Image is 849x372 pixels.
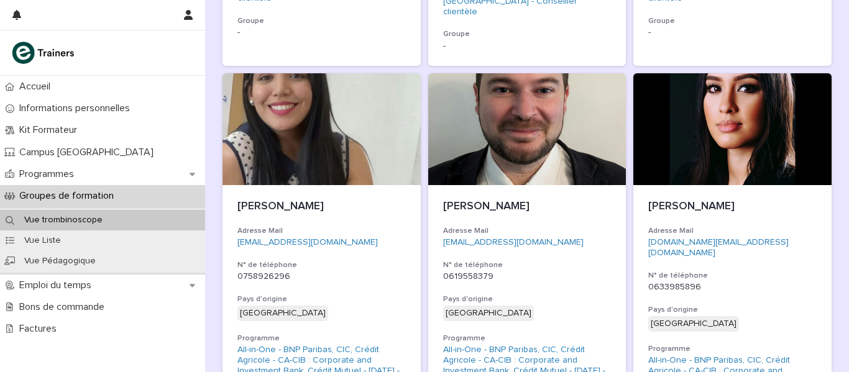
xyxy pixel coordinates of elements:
p: Campus [GEOGRAPHIC_DATA] [14,147,163,158]
h3: Pays d'origine [237,294,406,304]
h3: Programme [237,333,406,343]
p: Groupes de formation [14,190,124,202]
h3: Adresse Mail [237,226,406,236]
div: [GEOGRAPHIC_DATA] [648,316,739,332]
h3: Pays d'origine [443,294,612,304]
p: [PERSON_NAME] [443,200,612,214]
p: Factures [14,323,67,335]
a: [EMAIL_ADDRESS][DOMAIN_NAME] [443,238,584,247]
p: - [443,41,612,52]
p: Vue trombinoscope [14,215,112,225]
p: Informations personnelles [14,102,140,114]
p: Emploi du temps [14,279,101,291]
h3: N° de téléphone [648,271,817,281]
p: Kit Formateur [14,124,87,136]
p: Programmes [14,168,84,180]
h3: N° de téléphone [237,260,406,270]
p: Accueil [14,81,60,93]
h3: Groupe [443,29,612,39]
img: K0CqGN7SDeD6s4JG8KQk [10,40,78,65]
p: 0619558379 [443,271,612,282]
p: Bons de commande [14,301,114,313]
h3: Pays d'origine [648,305,817,315]
p: 0758926296 [237,271,406,282]
h3: Groupe [648,16,817,26]
p: - [237,27,406,38]
p: - [648,27,817,38]
h3: N° de téléphone [443,260,612,270]
div: [GEOGRAPHIC_DATA] [237,306,328,321]
p: Vue Liste [14,235,71,246]
h3: Adresse Mail [648,226,817,236]
p: Vue Pédagogique [14,256,106,266]
div: [GEOGRAPHIC_DATA] [443,306,534,321]
h3: Programme [648,344,817,354]
h3: Groupe [237,16,406,26]
p: [PERSON_NAME] [648,200,817,214]
p: [PERSON_NAME] [237,200,406,214]
h3: Programme [443,333,612,343]
a: [EMAIL_ADDRESS][DOMAIN_NAME] [237,238,378,247]
a: [DOMAIN_NAME][EMAIL_ADDRESS][DOMAIN_NAME] [648,238,789,257]
h3: Adresse Mail [443,226,612,236]
p: 0633985896 [648,282,817,293]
